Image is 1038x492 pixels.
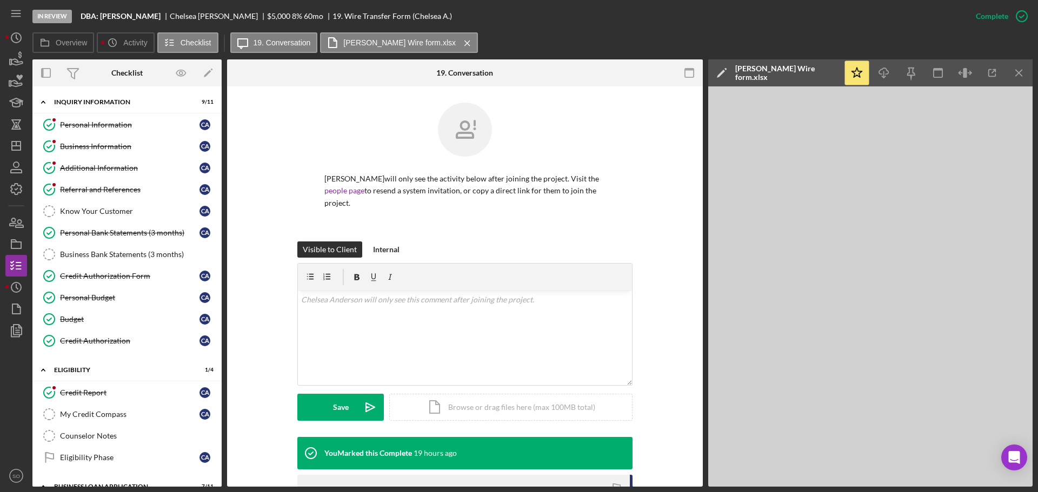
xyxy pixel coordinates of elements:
[324,186,364,195] a: people page
[81,12,161,21] b: DBA: [PERSON_NAME]
[60,228,199,237] div: Personal Bank Statements (3 months)
[436,69,493,77] div: 19. Conversation
[5,465,27,487] button: SO
[976,5,1008,27] div: Complete
[60,272,199,280] div: Credit Authorization Form
[38,244,216,265] a: Business Bank Statements (3 months)
[38,382,216,403] a: Credit ReportCA
[38,136,216,157] a: Business InformationCA
[343,38,456,47] label: [PERSON_NAME] Wire form.xlsx
[12,473,20,479] text: SO
[332,12,452,21] div: 19. Wire Transfer Form (Chelsea A.)
[170,12,267,21] div: Chelsea [PERSON_NAME]
[54,367,187,373] div: Eligibility
[194,367,214,373] div: 1 / 4
[32,32,94,53] button: Overview
[54,99,187,105] div: INQUIRY INFORMATION
[320,32,478,53] button: [PERSON_NAME] Wire form.xlsx
[199,292,210,303] div: C A
[157,32,218,53] button: Checklist
[38,287,216,308] a: Personal BudgetCA
[60,142,199,151] div: Business Information
[38,308,216,330] a: BudgetCA
[38,179,216,200] a: Referral and ReferencesCA
[199,163,210,173] div: C A
[38,222,216,244] a: Personal Bank Statements (3 months)CA
[60,432,216,440] div: Counselor Notes
[1001,444,1027,470] div: Open Intercom Messenger
[38,200,216,222] a: Know Your CustomerCA
[199,206,210,217] div: C A
[373,241,400,258] div: Internal
[199,119,210,130] div: C A
[708,86,1033,487] iframe: Document Preview
[60,410,199,419] div: My Credit Compass
[199,452,210,463] div: C A
[60,336,199,345] div: Credit Authorization
[38,114,216,136] a: Personal InformationCA
[60,315,199,323] div: Budget
[199,271,210,281] div: C A
[60,185,199,194] div: Referral and References
[60,207,199,215] div: Know Your Customer
[199,141,210,152] div: C A
[56,38,87,47] label: Overview
[60,293,199,302] div: Personal Budget
[965,5,1033,27] button: Complete
[38,447,216,468] a: Eligibility PhaseCA
[368,241,405,258] button: Internal
[60,453,199,462] div: Eligibility Phase
[414,449,457,457] time: 2025-09-18 20:52
[254,38,311,47] label: 19. Conversation
[60,164,199,172] div: Additional Information
[303,241,357,258] div: Visible to Client
[199,387,210,398] div: C A
[60,120,199,129] div: Personal Information
[60,250,216,259] div: Business Bank Statements (3 months)
[38,265,216,287] a: Credit Authorization FormCA
[199,184,210,195] div: C A
[292,12,302,21] div: 8 %
[38,425,216,447] a: Counselor Notes
[333,394,349,421] div: Save
[97,32,154,53] button: Activity
[199,335,210,346] div: C A
[735,64,838,82] div: [PERSON_NAME] Wire form.xlsx
[54,483,187,490] div: BUSINESS LOAN APPLICATION
[324,449,412,457] div: You Marked this Complete
[38,330,216,352] a: Credit AuthorizationCA
[199,227,210,238] div: C A
[123,38,147,47] label: Activity
[297,241,362,258] button: Visible to Client
[32,10,72,23] div: In Review
[194,99,214,105] div: 9 / 11
[324,173,605,209] p: [PERSON_NAME] will only see the activity below after joining the project. Visit the to resend a s...
[304,12,323,21] div: 60 mo
[181,38,211,47] label: Checklist
[199,409,210,420] div: C A
[38,157,216,179] a: Additional InformationCA
[111,69,143,77] div: Checklist
[194,483,214,490] div: 7 / 11
[267,11,290,21] span: $5,000
[38,403,216,425] a: My Credit CompassCA
[60,388,199,397] div: Credit Report
[230,32,318,53] button: 19. Conversation
[199,314,210,325] div: C A
[297,394,384,421] button: Save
